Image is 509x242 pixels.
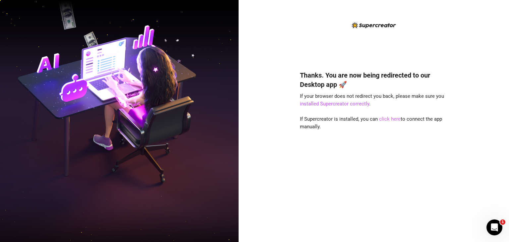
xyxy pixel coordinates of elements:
[500,219,505,225] span: 1
[379,116,401,122] a: click here
[300,71,448,89] h4: Thanks. You are now being redirected to our Desktop app 🚀
[300,93,444,107] span: If your browser does not redirect you back, please make sure you .
[300,101,369,107] a: installed Supercreator correctly
[300,116,442,130] span: If Supercreator is installed, you can to connect the app manually.
[486,219,502,235] iframe: Intercom live chat
[352,22,396,28] img: logo-BBDzfeDw.svg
